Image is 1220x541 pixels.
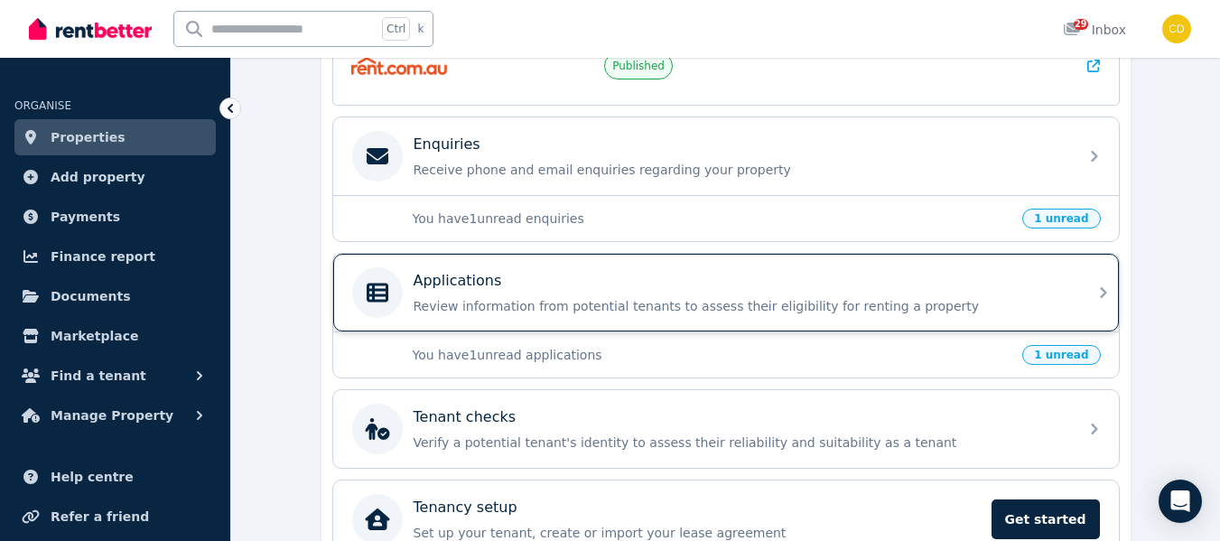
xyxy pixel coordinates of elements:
[14,238,216,275] a: Finance report
[51,166,145,188] span: Add property
[51,285,131,307] span: Documents
[1162,14,1191,43] img: Chris Dimitropoulos
[1063,21,1126,39] div: Inbox
[14,119,216,155] a: Properties
[29,15,152,42] img: RentBetter
[414,406,517,428] p: Tenant checks
[333,117,1119,195] a: EnquiriesReceive phone and email enquiries regarding your property
[414,161,1067,179] p: Receive phone and email enquiries regarding your property
[14,318,216,354] a: Marketplace
[51,206,120,228] span: Payments
[14,99,71,112] span: ORGANISE
[14,499,216,535] a: Refer a friend
[382,17,410,41] span: Ctrl
[414,270,502,292] p: Applications
[14,159,216,195] a: Add property
[51,405,173,426] span: Manage Property
[413,346,1012,364] p: You have 1 unread applications
[14,397,216,434] button: Manage Property
[333,390,1119,468] a: Tenant checksVerify a potential tenant's identity to assess their reliability and suitability as ...
[413,210,1012,228] p: You have 1 unread enquiries
[51,325,138,347] span: Marketplace
[51,506,149,527] span: Refer a friend
[1022,209,1100,229] span: 1 unread
[414,134,480,155] p: Enquiries
[51,246,155,267] span: Finance report
[14,199,216,235] a: Payments
[333,254,1119,331] a: ApplicationsReview information from potential tenants to assess their eligibility for renting a p...
[1159,480,1202,523] div: Open Intercom Messenger
[51,466,134,488] span: Help centre
[414,434,1067,452] p: Verify a potential tenant's identity to assess their reliability and suitability as a tenant
[14,459,216,495] a: Help centre
[992,499,1100,539] span: Get started
[1022,345,1100,365] span: 1 unread
[1074,19,1088,30] span: 29
[51,365,146,387] span: Find a tenant
[351,57,448,75] img: Rent.com.au
[14,358,216,394] button: Find a tenant
[51,126,126,148] span: Properties
[414,297,1067,315] p: Review information from potential tenants to assess their eligibility for renting a property
[414,497,517,518] p: Tenancy setup
[417,22,424,36] span: k
[14,278,216,314] a: Documents
[612,59,665,73] span: Published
